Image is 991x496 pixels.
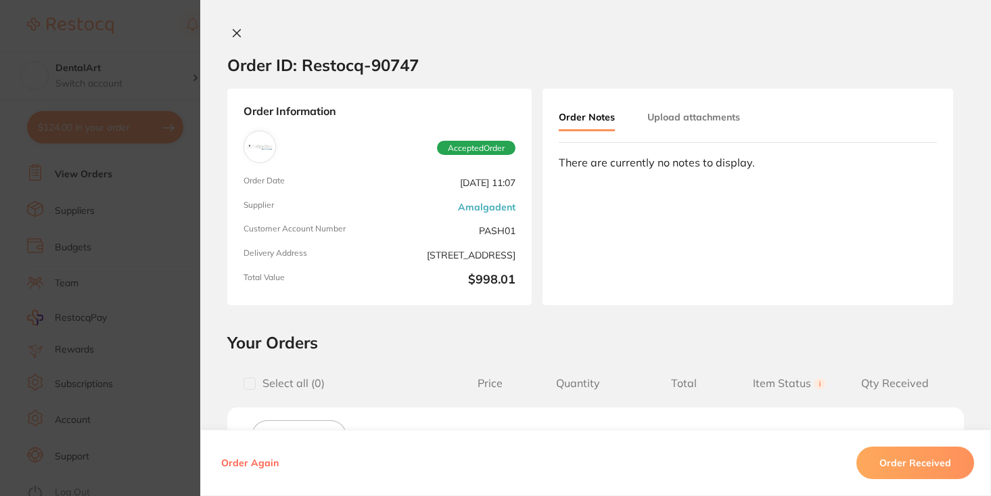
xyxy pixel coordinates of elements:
[244,200,374,214] span: Supplier
[244,224,374,238] span: Customer Account Number
[385,248,515,262] span: [STREET_ADDRESS]
[385,176,515,189] span: [DATE] 11:07
[227,332,964,353] h2: Your Orders
[244,105,515,120] strong: Order Information
[252,420,346,451] button: Save To List
[842,377,948,390] span: Qty Received
[631,377,737,390] span: Total
[244,176,374,189] span: Order Date
[244,273,374,289] span: Total Value
[647,105,740,129] button: Upload attachments
[437,141,515,156] span: Accepted Order
[385,224,515,238] span: PASH01
[559,105,615,131] button: Order Notes
[458,202,515,212] a: Amalgadent
[244,248,374,262] span: Delivery Address
[256,377,325,390] span: Select all ( 0 )
[247,134,273,160] img: Amalgadent
[455,377,525,390] span: Price
[856,447,974,479] button: Order Received
[525,377,630,390] span: Quantity
[217,457,283,469] button: Order Again
[385,273,515,289] b: $998.01
[559,156,937,168] div: There are currently no notes to display.
[227,55,419,75] h2: Order ID: Restocq- 90747
[737,377,842,390] span: Item Status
